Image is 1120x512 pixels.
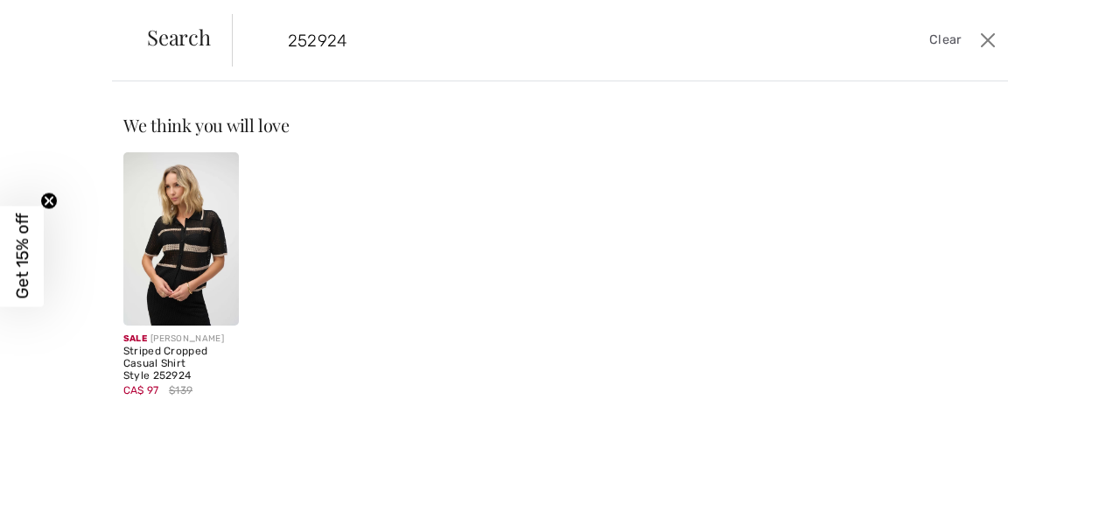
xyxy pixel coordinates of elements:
[38,12,74,28] span: Chat
[147,26,211,47] span: Search
[12,214,32,299] span: Get 15% off
[40,192,58,209] button: Close teaser
[975,26,1001,54] button: Close
[123,333,147,344] span: Sale
[123,113,290,137] span: We think you will love
[275,14,801,67] input: TYPE TO SEARCH
[929,31,962,50] span: Clear
[123,384,159,396] span: CA$ 97
[123,152,239,326] a: Striped Cropped Casual Shirt Style 252924. Black/parchment
[123,333,239,346] div: [PERSON_NAME]
[123,346,239,382] div: Striped Cropped Casual Shirt Style 252924
[169,382,192,398] span: $139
